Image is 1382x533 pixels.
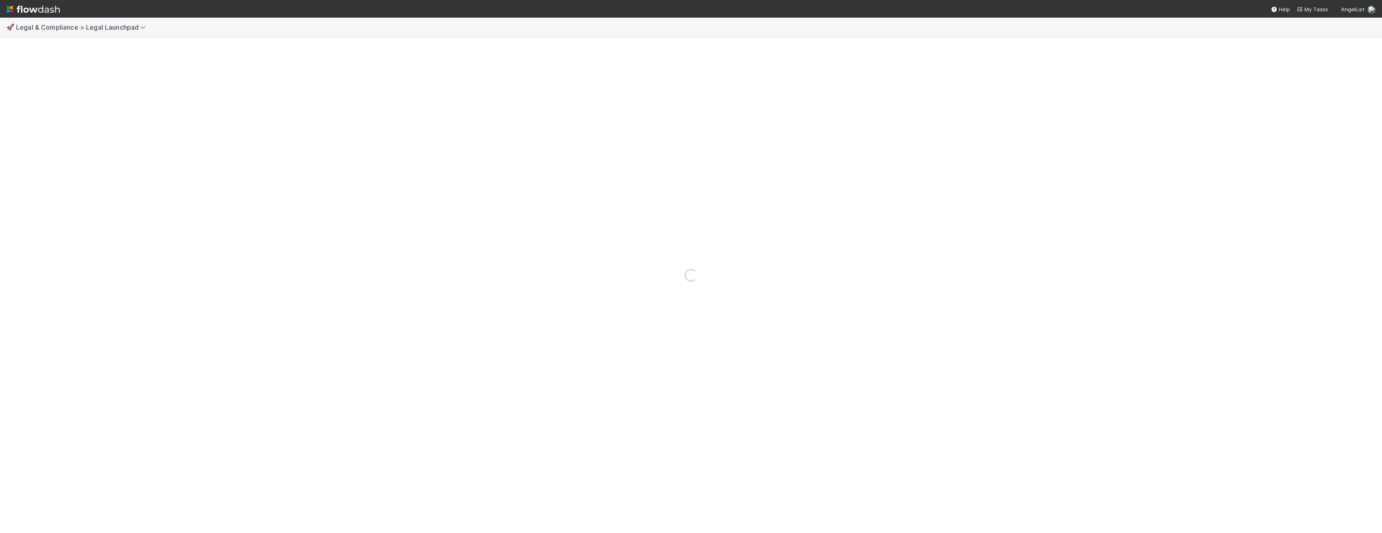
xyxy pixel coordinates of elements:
a: My Tasks [1296,5,1328,13]
img: logo-inverted-e16ddd16eac7371096b0.svg [6,2,60,16]
span: AngelList [1341,6,1364,12]
span: My Tasks [1296,6,1328,12]
div: Help [1271,5,1290,13]
img: avatar_e8864cf0-19e8-4fe1-83d1-96e6bcd27180.png [1368,6,1376,14]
